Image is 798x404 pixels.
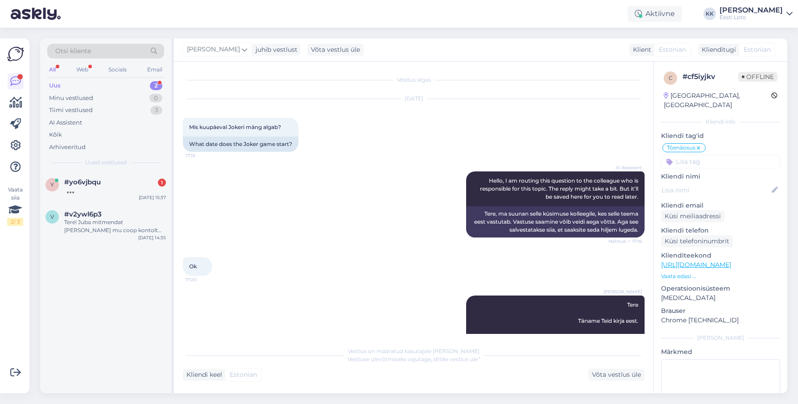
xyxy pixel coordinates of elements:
p: Kliendi email [661,201,780,210]
div: Email [145,64,164,75]
div: Tiimi vestlused [49,106,93,115]
div: Kliendi info [661,118,780,126]
span: #v2ywl6p3 [64,210,102,218]
div: 1 [158,179,166,187]
i: „Võtke vestlus üle” [431,356,480,362]
div: AI Assistent [49,118,82,127]
p: Märkmed [661,347,780,357]
p: Brauser [661,306,780,316]
a: [URL][DOMAIN_NAME] [661,261,731,269]
span: Estonian [744,45,771,54]
a: [PERSON_NAME]Eesti Loto [719,7,793,21]
div: Võta vestlus üle [588,369,645,381]
div: 3 [150,106,162,115]
div: [DATE] 14:35 [138,234,166,241]
div: Vaata siia [7,186,23,226]
div: 2 / 3 [7,218,23,226]
div: [PERSON_NAME] [719,7,783,14]
div: Vestlus algas [183,76,645,84]
span: Vestlus on määratud kasutajale [PERSON_NAME] [348,348,480,354]
div: Küsi meiliaadressi [661,210,724,222]
div: Tere! Juba mitmendat [PERSON_NAME] mu coop kontolt topelt raha. Kandsin 5 eurot om rahakotti siin... [64,218,166,234]
span: Tõenäosus [667,145,695,150]
p: Operatsioonisüsteem [661,284,780,293]
p: Kliendi telefon [661,226,780,235]
div: Aktiivne [628,6,682,22]
div: Eesti Loto [719,14,783,21]
span: [PERSON_NAME] [604,288,642,295]
p: Klienditeekond [661,251,780,260]
div: Klienditugi [698,45,736,54]
div: [DATE] 15:37 [139,194,166,201]
div: Võta vestlus üle [307,44,364,56]
span: #yo6vjbqu [64,178,101,186]
p: Chrome [TECHNICAL_ID] [661,316,780,325]
span: Estonian [659,45,686,54]
div: Küsi telefoninumbrit [661,235,733,247]
div: [DATE] [183,95,645,103]
div: [GEOGRAPHIC_DATA], [GEOGRAPHIC_DATA] [664,91,771,110]
div: Tere, ma suunan selle küsimuse kolleegile, kes selle teema eest vastutab. Vastuse saamine võib ve... [466,206,645,237]
p: Kliendi tag'id [661,131,780,141]
img: Askly Logo [7,46,24,62]
div: Socials [107,64,128,75]
span: v [50,213,54,220]
input: Lisa tag [661,155,780,168]
span: Nähtud ✓ 17:16 [608,238,642,245]
span: Estonian [230,370,257,379]
span: Hello, I am routing this question to the colleague who is responsible for this topic. The reply m... [480,177,640,200]
span: AI Assistent [608,164,642,171]
span: Uued vestlused [85,158,127,167]
div: [PERSON_NAME] [661,334,780,342]
div: Klient [629,45,651,54]
div: 0 [149,94,162,103]
span: [PERSON_NAME] [187,45,240,54]
span: c [669,75,673,81]
span: y [50,181,54,188]
p: Vaata edasi ... [661,272,780,280]
div: Web [74,64,90,75]
span: Offline [738,72,777,82]
div: juhib vestlust [252,45,298,54]
div: Minu vestlused [49,94,93,103]
div: Arhiveeritud [49,143,86,152]
input: Lisa nimi [662,185,770,195]
span: Mis kuupäeval Jokeri mäng algab? [189,124,281,130]
p: Kliendi nimi [661,172,780,181]
div: 2 [150,81,162,90]
div: Uus [49,81,61,90]
div: All [47,64,58,75]
div: Kliendi keel [183,370,222,379]
span: Ok [189,263,197,270]
div: Kõik [49,130,62,139]
div: # cf5iyjkv [682,71,738,82]
span: 17:20 [186,276,219,283]
div: KK [703,8,716,20]
span: 17:15 [186,152,219,159]
span: Vestluse ülevõtmiseks vajutage [347,356,480,362]
p: [MEDICAL_DATA] [661,293,780,303]
div: What date does the Joker game start? [183,137,298,152]
span: Otsi kliente [55,46,91,56]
